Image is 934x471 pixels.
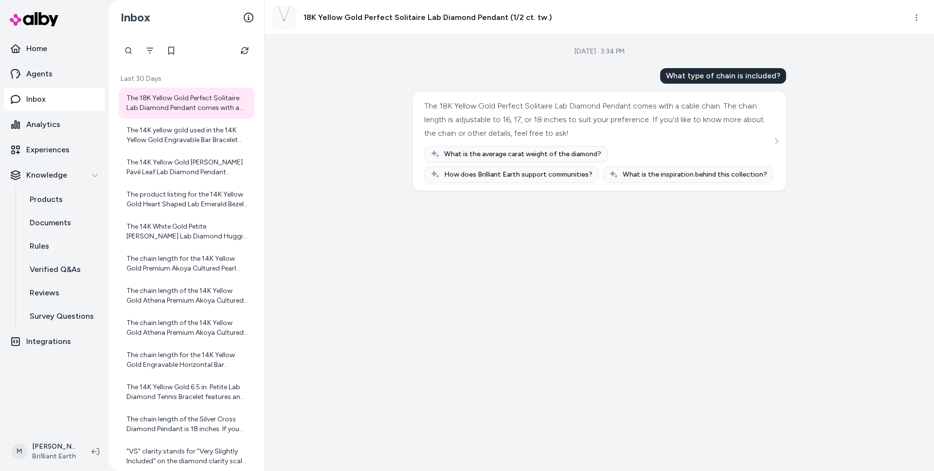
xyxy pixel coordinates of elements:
[26,144,70,156] p: Experiences
[20,258,105,281] a: Verified Q&As
[4,88,105,111] a: Inbox
[126,126,249,145] div: The 14K yellow gold used in the 14K Yellow Gold Engravable Bar Bracelet offers an excellent balan...
[119,216,254,247] a: The 14K White Gold Petite [PERSON_NAME] Lab Diamond Huggie Earrings feature lab grown diamonds wi...
[121,10,150,25] h2: Inbox
[119,409,254,440] a: The chain length of the Silver Cross Diamond Pendant is 18 inches. If you have any other question...
[119,88,254,119] a: The 18K Yellow Gold Perfect Solitaire Lab Diamond Pendant comes with a cable chain. The chain len...
[126,93,249,113] div: The 18K Yellow Gold Perfect Solitaire Lab Diamond Pendant comes with a cable chain. The chain len...
[126,286,249,306] div: The chain length of the 14K Yellow Gold Athena Premium Akoya Cultured Pearl and Diamond Strand Ne...
[126,254,249,273] div: The chain length for the 14K Yellow Gold Premium Akoya Cultured Pearl Pendant (6mm) is over 24 in...
[30,240,49,252] p: Rules
[30,264,81,275] p: Verified Q&As
[126,382,249,402] div: The 14K Yellow Gold 6.5 in. Petite Lab Diamond Tennis Bracelet features an ultra low profile sett...
[26,119,60,130] p: Analytics
[126,190,249,209] div: The product listing for the 14K Yellow Gold Heart Shaped Lab Emerald Bezel Pendant Necklace inclu...
[26,169,67,181] p: Knowledge
[126,415,249,434] div: The chain length of the Silver Cross Diamond Pendant is 18 inches. If you have any other question...
[26,336,71,347] p: Integrations
[26,93,46,105] p: Inbox
[4,37,105,60] a: Home
[30,194,63,205] p: Products
[119,344,254,376] a: The chain length for the 14K Yellow Gold Engravable Horizontal Bar Pendant is 18 inches. If you h...
[4,330,105,353] a: Integrations
[32,442,76,452] p: [PERSON_NAME]
[126,350,249,370] div: The chain length for the 14K Yellow Gold Engravable Horizontal Bar Pendant is 18 inches. If you h...
[20,281,105,305] a: Reviews
[304,12,552,23] h3: 18K Yellow Gold Perfect Solitaire Lab Diamond Pendant (1/2 ct. tw.)
[660,68,786,84] div: What type of chain is included?
[30,287,59,299] p: Reviews
[119,120,254,151] a: The 14K yellow gold used in the 14K Yellow Gold Engravable Bar Bracelet offers an excellent balan...
[771,135,782,147] button: See more
[575,47,625,56] div: [DATE] · 3:34 PM
[26,43,47,54] p: Home
[126,447,249,466] div: "VS" clarity stands for "Very Slightly Included" on the diamond clarity scale. Diamonds with VS c...
[623,170,767,180] span: What is the inspiration behind this collection?
[126,318,249,338] div: The chain length of the 14K Yellow Gold Athena Premium Akoya Cultured Pearl and Diamond Strand Ne...
[20,188,105,211] a: Products
[30,217,71,229] p: Documents
[20,235,105,258] a: Rules
[4,163,105,187] button: Knowledge
[119,312,254,344] a: The chain length of the 14K Yellow Gold Athena Premium Akoya Cultured Pearl and Diamond Strand Ne...
[4,138,105,162] a: Experiences
[4,113,105,136] a: Analytics
[10,12,58,26] img: alby Logo
[119,152,254,183] a: The 14K Yellow Gold [PERSON_NAME] Pavé Leaf Lab Diamond Pendant Necklace features 91 round lab gr...
[273,6,295,29] img: BE4D50SLC_-18KY_50ct_yellow_top.jpg
[6,436,84,467] button: M[PERSON_NAME]Brilliant Earth
[119,377,254,408] a: The 14K Yellow Gold 6.5 in. Petite Lab Diamond Tennis Bracelet features an ultra low profile sett...
[119,248,254,279] a: The chain length for the 14K Yellow Gold Premium Akoya Cultured Pearl Pendant (6mm) is over 24 in...
[126,222,249,241] div: The 14K White Gold Petite [PERSON_NAME] Lab Diamond Huggie Earrings feature lab grown diamonds wi...
[20,211,105,235] a: Documents
[119,184,254,215] a: The product listing for the 14K Yellow Gold Heart Shaped Lab Emerald Bezel Pendant Necklace inclu...
[4,62,105,86] a: Agents
[30,310,94,322] p: Survey Questions
[26,68,53,80] p: Agents
[444,149,601,159] span: What is the average carat weight of the diamond?
[20,305,105,328] a: Survey Questions
[32,452,76,461] span: Brilliant Earth
[140,41,160,60] button: Filter
[235,41,254,60] button: Refresh
[119,280,254,311] a: The chain length of the 14K Yellow Gold Athena Premium Akoya Cultured Pearl and Diamond Strand Ne...
[444,170,593,180] span: How does Brilliant Earth support communities?
[126,158,249,177] div: The 14K Yellow Gold [PERSON_NAME] Pavé Leaf Lab Diamond Pendant Necklace features 91 round lab gr...
[119,74,254,84] p: Last 30 Days
[12,444,27,459] span: M
[424,99,772,140] div: The 18K Yellow Gold Perfect Solitaire Lab Diamond Pendant comes with a cable chain. The chain len...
